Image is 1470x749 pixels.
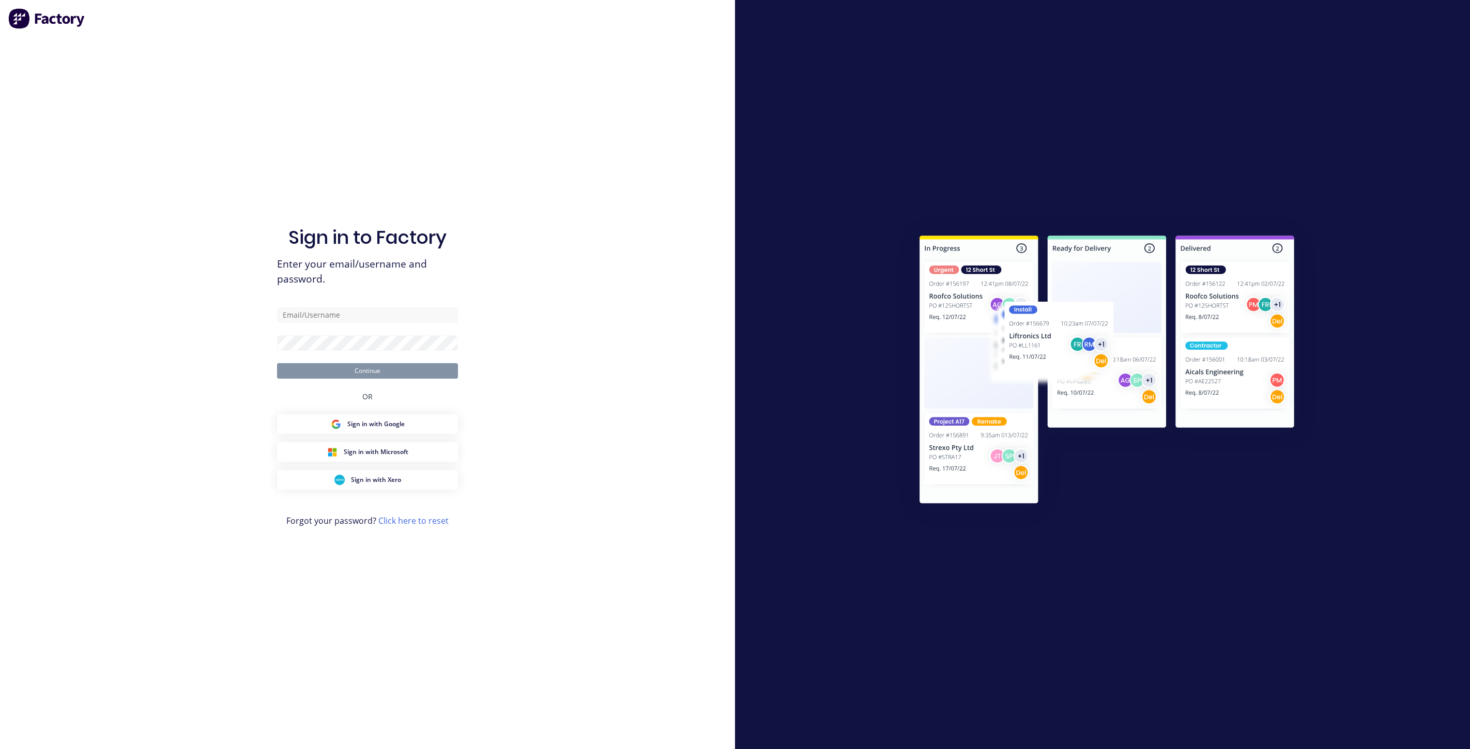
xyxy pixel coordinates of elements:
[277,414,458,434] button: Google Sign inSign in with Google
[334,475,345,485] img: Xero Sign in
[8,8,86,29] img: Factory
[347,419,405,429] span: Sign in with Google
[286,514,449,527] span: Forgot your password?
[327,447,338,457] img: Microsoft Sign in
[277,470,458,490] button: Xero Sign inSign in with Xero
[351,475,401,485] span: Sign in with Xero
[277,307,458,323] input: Email/Username
[378,515,449,526] a: Click here to reset
[362,379,373,414] div: OR
[897,215,1317,528] img: Sign in
[344,447,408,457] span: Sign in with Microsoft
[277,257,458,287] span: Enter your email/username and password.
[277,442,458,462] button: Microsoft Sign inSign in with Microsoft
[288,226,447,248] h1: Sign in to Factory
[277,363,458,379] button: Continue
[331,419,341,429] img: Google Sign in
